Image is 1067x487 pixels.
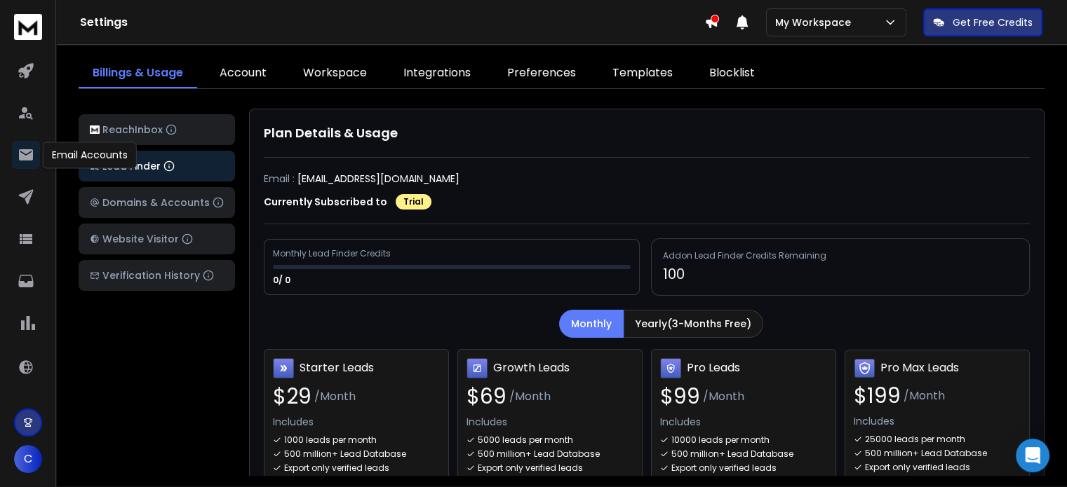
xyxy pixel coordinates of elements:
p: 500 million+ Lead Database [865,448,987,459]
button: Yearly(3-Months Free) [624,310,763,338]
p: Includes [660,415,827,429]
p: Includes [854,414,1021,428]
button: ReachInbox [79,114,235,145]
p: 100 [663,264,1018,284]
a: Preferences [493,59,590,88]
div: Monthly Lead Finder Credits [273,248,393,259]
p: 500 million+ Lead Database [671,448,793,460]
button: Monthly [559,310,624,338]
span: /Month [314,388,356,405]
span: $ 199 [854,383,901,409]
h3: Pro Max Leads [880,359,959,376]
p: [EMAIL_ADDRESS][DOMAIN_NAME] [297,172,459,186]
a: Workspace [289,59,381,88]
p: 1000 leads per month [284,434,377,446]
p: Export only verified leads [478,462,583,474]
h3: Addon Lead Finder Credits Remaining [663,250,1018,261]
h3: Pro Leads [687,359,740,376]
p: Currently Subscribed to [264,195,387,209]
p: Email : [264,172,295,186]
p: Includes [273,415,440,429]
h3: Growth Leads [493,359,570,376]
span: $ 29 [273,384,311,409]
p: Export only verified leads [865,462,970,473]
h3: Starter Leads [300,359,374,376]
button: Get Free Credits [923,8,1042,36]
span: /Month [904,387,945,404]
button: C [14,445,42,473]
h1: Plan Details & Usage [264,123,1030,143]
span: /Month [703,388,744,405]
button: Verification History [79,260,235,291]
button: Lead Finder [79,151,235,181]
p: 500 million+ Lead Database [284,448,406,460]
img: logo [90,125,100,135]
img: logo [14,14,42,40]
a: Integrations [389,59,485,88]
h1: Settings [80,14,704,31]
div: Trial [396,194,431,210]
p: Export only verified leads [284,462,389,474]
p: Export only verified leads [671,462,777,474]
p: Includes [467,415,633,429]
p: My Workspace [775,15,857,29]
span: /Month [509,388,551,405]
p: 25000 leads per month [865,434,965,445]
a: Blocklist [695,59,769,88]
p: Get Free Credits [953,15,1033,29]
a: Account [206,59,281,88]
button: Website Visitor [79,224,235,254]
p: 500 million+ Lead Database [478,448,600,460]
p: 0/ 0 [273,275,293,286]
button: Domains & Accounts [79,187,235,218]
div: Open Intercom Messenger [1016,439,1049,472]
div: Email Accounts [43,142,137,168]
a: Billings & Usage [79,59,197,88]
span: $ 99 [660,384,700,409]
p: 10000 leads per month [671,434,770,446]
p: 5000 leads per month [478,434,573,446]
span: $ 69 [467,384,506,409]
a: Templates [598,59,687,88]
